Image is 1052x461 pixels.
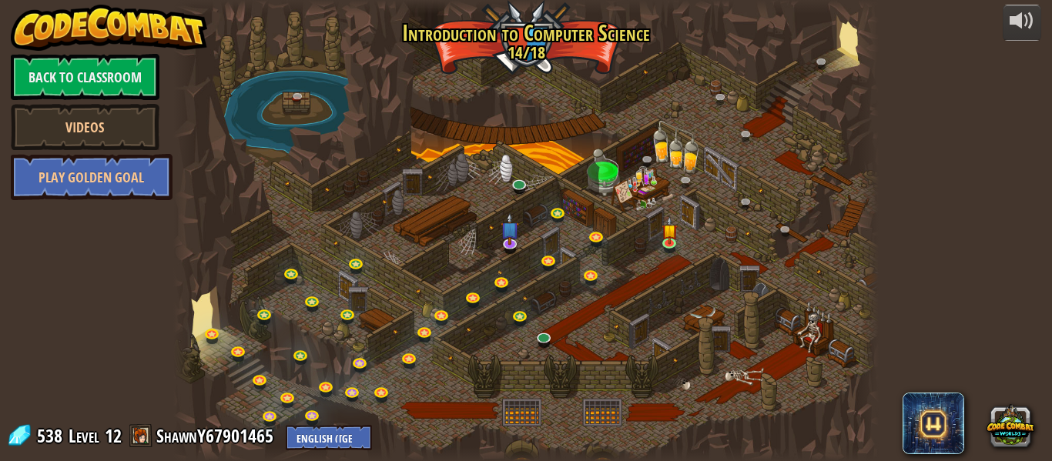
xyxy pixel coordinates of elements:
a: Videos [11,104,159,150]
a: ShawnY67901465 [156,423,278,448]
a: Back to Classroom [11,54,159,100]
span: 12 [105,423,122,448]
span: 538 [37,423,67,448]
img: CodeCombat - Learn how to code by playing a game [11,5,208,51]
img: level-banner-unstarted-subscriber.png [501,213,519,246]
button: Adjust volume [1003,5,1041,41]
img: level-banner-started.png [662,216,678,244]
span: Level [69,423,99,449]
a: Play Golden Goal [11,154,173,200]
